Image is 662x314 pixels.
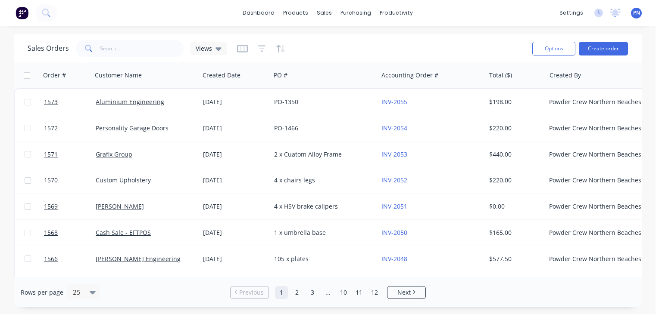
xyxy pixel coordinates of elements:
a: 1566 [44,246,96,272]
div: $198.00 [489,98,540,106]
a: INV-2055 [381,98,407,106]
div: 2 x Cuatom Alloy Frame [274,150,370,159]
div: [DATE] [203,202,267,211]
span: 1572 [44,124,58,132]
div: products [279,6,312,19]
div: Powder Crew Northern Beaches [549,98,645,106]
div: productivity [375,6,417,19]
div: $0.00 [489,202,540,211]
div: Powder Crew Northern Beaches [549,228,645,237]
div: Powder Crew Northern Beaches [549,176,645,185]
div: [DATE] [203,228,267,237]
a: Next page [387,288,425,297]
div: Powder Crew Northern Beaches [549,202,645,211]
span: 1568 [44,228,58,237]
a: Personality Garage Doors [96,124,169,132]
ul: Pagination [227,286,429,299]
a: 1567 [44,272,96,298]
a: Cash Sale - EFTPOS [96,228,151,237]
a: Page 10 [337,286,350,299]
span: PN [633,9,640,17]
span: 1571 [44,150,58,159]
img: Factory [16,6,28,19]
a: Page 1 is your current page [275,286,288,299]
div: Powder Crew Northern Beaches [549,124,645,132]
div: sales [312,6,336,19]
div: $220.00 [489,176,540,185]
a: INV-2051 [381,202,407,210]
div: Powder Crew Northern Beaches [549,255,645,263]
div: PO-1466 [274,124,370,132]
a: 1571 [44,142,96,167]
a: 1570 [44,167,96,193]
h1: Sales Orders [28,44,69,52]
div: $440.00 [489,150,540,159]
div: Total ($) [489,71,512,80]
a: [PERSON_NAME] [96,202,144,210]
div: 4 x chairs legs [274,176,370,185]
button: Options [532,42,575,55]
div: Order # [43,71,66,80]
div: PO # [274,71,287,80]
div: Created By [550,71,581,80]
a: Aluminium Engineering [96,98,164,106]
span: Next [397,288,411,297]
div: purchasing [336,6,375,19]
div: [DATE] [203,124,267,132]
a: Page 11 [353,286,365,299]
a: INV-2052 [381,176,407,184]
a: 1568 [44,220,96,246]
input: Search... [100,40,184,57]
div: [DATE] [203,255,267,263]
div: settings [555,6,587,19]
a: Page 12 [368,286,381,299]
button: Create order [579,42,628,55]
a: Page 2 [290,286,303,299]
div: Created Date [203,71,240,80]
a: dashboard [238,6,279,19]
a: 1569 [44,194,96,219]
span: 1569 [44,202,58,211]
div: [DATE] [203,150,267,159]
div: [DATE] [203,176,267,185]
a: Page 3 [306,286,319,299]
span: 1566 [44,255,58,263]
div: PO-1350 [274,98,370,106]
div: Powder Crew Northern Beaches [549,150,645,159]
a: Grafix Group [96,150,132,158]
a: INV-2048 [381,255,407,263]
span: Rows per page [21,288,63,297]
div: 105 x plates [274,255,370,263]
a: 1573 [44,89,96,115]
a: INV-2050 [381,228,407,237]
div: [DATE] [203,98,267,106]
div: $577.50 [489,255,540,263]
a: Previous page [231,288,269,297]
a: Jump forward [322,286,334,299]
span: Views [196,44,212,53]
span: 1570 [44,176,58,185]
span: 1573 [44,98,58,106]
div: 4 x HSV brake calipers [274,202,370,211]
div: Customer Name [95,71,142,80]
div: $165.00 [489,228,540,237]
a: 1572 [44,115,96,141]
a: INV-2053 [381,150,407,158]
div: 1 x umbrella base [274,228,370,237]
a: Custom Upholstery [96,176,151,184]
a: [PERSON_NAME] Engineering [96,255,181,263]
div: $220.00 [489,124,540,132]
div: Accounting Order # [381,71,438,80]
a: INV-2054 [381,124,407,132]
span: Previous [239,288,264,297]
